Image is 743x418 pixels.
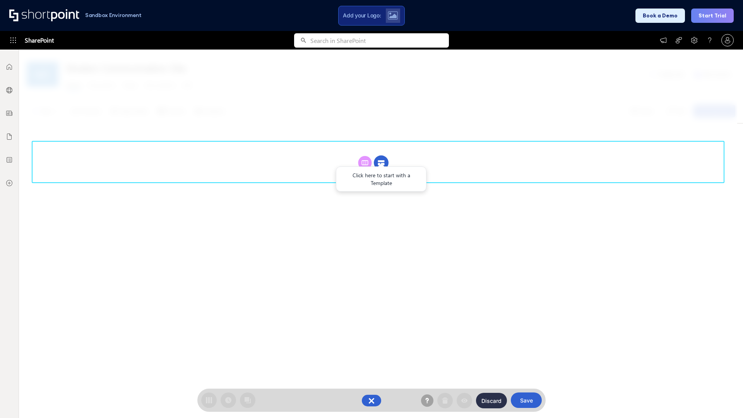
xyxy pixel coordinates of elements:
[25,31,54,50] span: SharePoint
[511,392,542,408] button: Save
[388,11,398,20] img: Upload logo
[310,33,449,48] input: Search in SharePoint
[635,9,685,23] button: Book a Demo
[476,393,507,408] button: Discard
[691,9,734,23] button: Start Trial
[85,13,142,17] h1: Sandbox Environment
[704,381,743,418] iframe: Chat Widget
[343,12,381,19] span: Add your Logo:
